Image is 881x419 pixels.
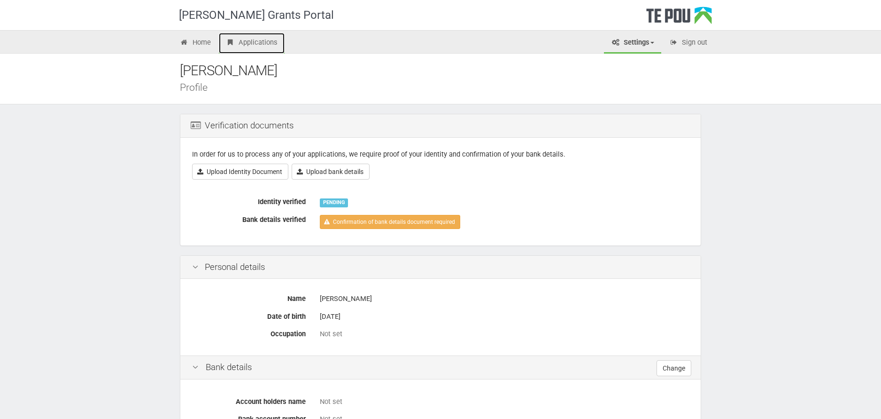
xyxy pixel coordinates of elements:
a: Settings [604,33,661,54]
a: Sign out [662,33,714,54]
div: [PERSON_NAME] [180,61,715,81]
div: [DATE] [320,308,689,325]
div: Profile [180,82,715,92]
div: Not set [320,329,689,339]
label: Account holders name [185,394,313,407]
div: Personal details [180,256,701,279]
label: Date of birth [185,308,313,322]
a: Home [173,33,218,54]
a: Upload bank details [292,164,370,180]
a: Change [657,360,691,376]
label: Occupation [185,326,313,339]
div: Te Pou Logo [646,7,712,30]
div: PENDING [320,198,348,207]
a: Applications [219,33,285,54]
a: Confirmation of bank details document required [320,215,460,229]
div: Bank details [180,356,701,379]
label: Identity verified [185,194,313,207]
label: Bank details verified [185,212,313,225]
label: Name [185,291,313,304]
div: Verification documents [180,114,701,138]
div: Not set [320,397,689,407]
p: In order for us to process any of your applications, we require proof of your identity and confir... [192,150,689,159]
div: [PERSON_NAME] [320,291,689,307]
a: Upload Identity Document [192,164,288,180]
